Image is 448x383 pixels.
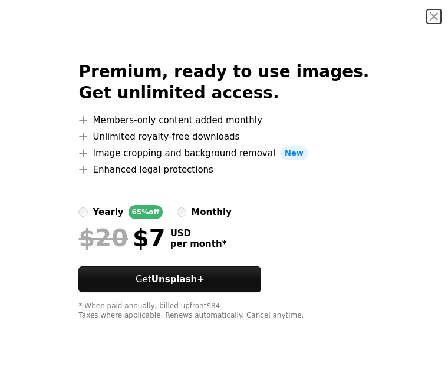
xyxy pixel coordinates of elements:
button: GetUnsplash+ [78,266,261,292]
strong: Unsplash+ [151,274,205,285]
div: monthly [191,205,232,219]
div: yearly [93,205,123,219]
span: New [280,146,308,160]
li: Enhanced legal protections [78,163,369,177]
span: per month * [170,239,227,249]
span: $20 [78,224,128,252]
li: Members-only content added monthly [78,113,369,127]
h2: Premium, ready to use images. Get unlimited access. [78,61,369,104]
span: USD [170,228,227,239]
input: yearly65%off [78,207,88,217]
input: monthly [177,207,186,217]
li: Image cropping and background removal [78,146,369,160]
li: Unlimited royalty-free downloads [78,130,369,144]
div: 65% off [129,205,163,219]
div: $7 [78,224,165,252]
div: * When paid annually, billed upfront $84 Taxes where applicable. Renews automatically. Cancel any... [78,302,369,321]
